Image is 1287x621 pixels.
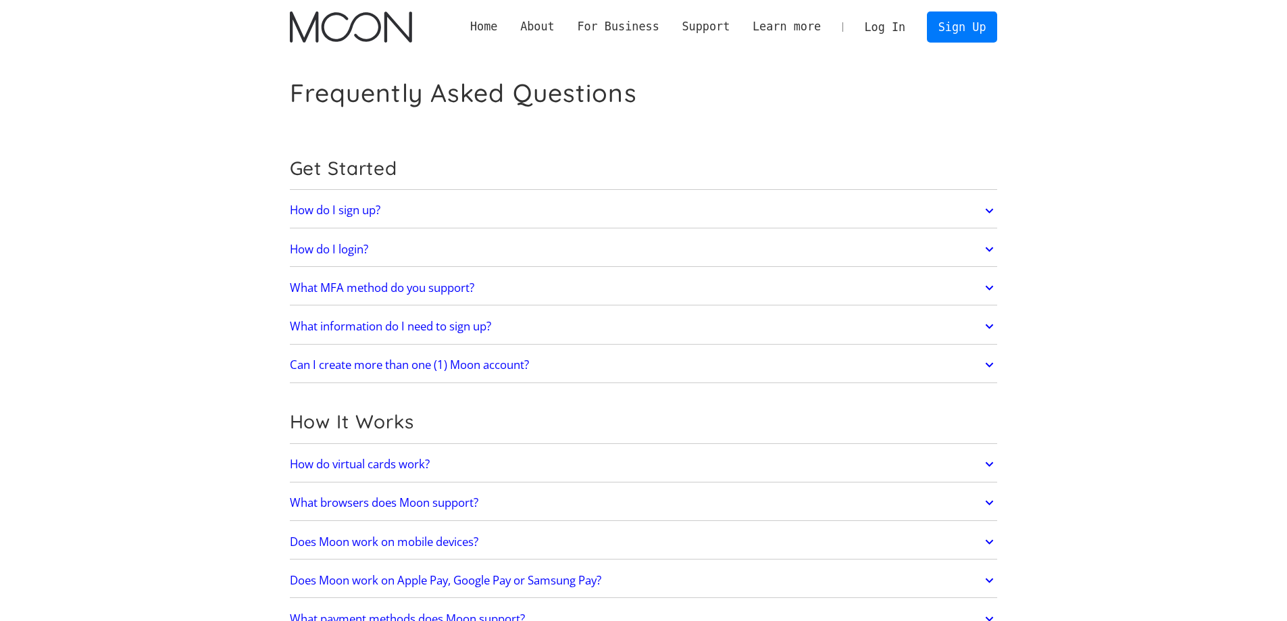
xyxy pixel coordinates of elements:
h1: Frequently Asked Questions [290,78,637,108]
h2: What MFA method do you support? [290,281,474,295]
a: Log In [853,12,917,42]
h2: How do virtual cards work? [290,457,430,471]
a: How do virtual cards work? [290,450,998,478]
h2: What information do I need to sign up? [290,320,491,333]
h2: How do I sign up? [290,203,380,217]
div: Support [671,18,741,35]
img: Moon Logo [290,11,412,43]
a: Sign Up [927,11,997,42]
div: Learn more [753,18,821,35]
div: About [509,18,565,35]
div: For Business [566,18,671,35]
h2: What browsers does Moon support? [290,496,478,510]
h2: How It Works [290,410,998,433]
h2: Does Moon work on Apple Pay, Google Pay or Samsung Pay? [290,574,601,587]
div: About [520,18,555,35]
h2: Can I create more than one (1) Moon account? [290,358,529,372]
a: Does Moon work on Apple Pay, Google Pay or Samsung Pay? [290,566,998,595]
a: home [290,11,412,43]
a: How do I login? [290,235,998,264]
div: Support [682,18,730,35]
a: Can I create more than one (1) Moon account? [290,351,998,379]
h2: Get Started [290,157,998,180]
a: How do I sign up? [290,197,998,225]
a: What browsers does Moon support? [290,489,998,517]
a: Does Moon work on mobile devices? [290,528,998,556]
h2: Does Moon work on mobile devices? [290,535,478,549]
div: Learn more [741,18,832,35]
a: What information do I need to sign up? [290,312,998,341]
div: For Business [577,18,659,35]
a: Home [459,18,509,35]
a: What MFA method do you support? [290,274,998,302]
h2: How do I login? [290,243,368,256]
